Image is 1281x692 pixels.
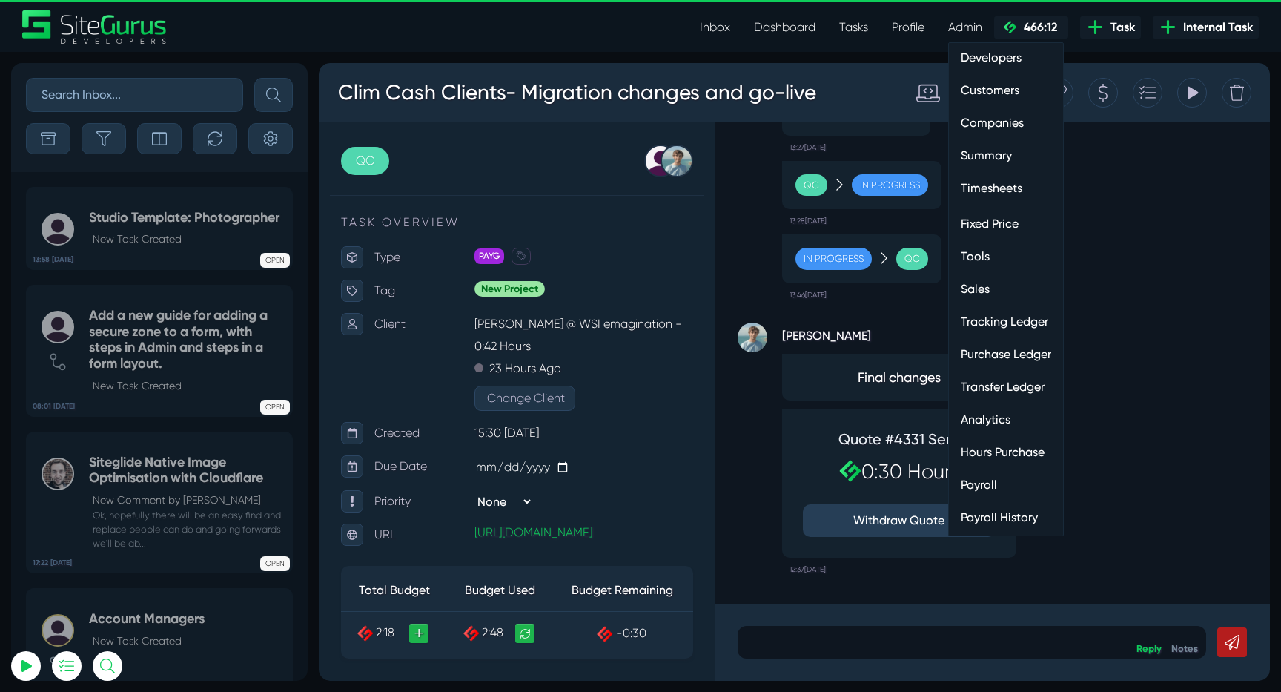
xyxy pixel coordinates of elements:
[163,562,185,576] span: 2:48
[471,73,507,96] small: 13:27[DATE]
[22,10,168,44] a: SiteGurus
[156,359,374,381] p: 15:30 [DATE]
[56,250,156,272] p: Client
[19,10,498,49] h3: Clim Cash Clients- Migration changes and go-live
[56,359,156,381] p: Created
[949,209,1063,239] a: Fixed Price
[949,174,1063,203] a: Timesheets
[93,231,279,247] p: New Task Created
[89,455,285,487] h5: Siteglide Native Image Optimisation with Cloudflare
[22,507,128,549] th: Total Budget
[1153,16,1259,39] a: Internal Task
[484,397,677,421] h2: 0:30 Hours
[26,285,293,416] a: 08:01 [DATE] Add a new guide for adding a secure zone to a form, with steps in Admin and steps in...
[477,304,684,324] span: Final changes
[1177,19,1253,36] span: Internal Task
[471,146,508,170] small: 13:28[DATE]
[994,16,1068,39] a: 466:12
[949,340,1063,369] a: Purchase Ledger
[583,15,621,45] div: Standard
[93,633,205,649] p: New Task Created
[477,185,553,207] div: In Progress
[484,367,677,385] h4: Quote #4331 Sent
[156,462,274,476] a: [URL][DOMAIN_NAME]
[725,15,755,45] div: Copy this Task URL
[903,15,933,45] div: Delete Task
[949,307,1063,337] a: Tracking Ledger
[156,218,226,234] span: New Project
[577,185,609,207] div: QC
[33,254,73,266] b: 13:58 [DATE]
[471,495,507,518] small: 12:37[DATE]
[1080,16,1141,39] a: Task
[471,220,508,244] small: 13:46[DATE]
[297,563,328,577] span: -0:30
[26,432,293,574] a: 17:22 [DATE] Siteglide Native Image Optimisation with CloudflareNew Comment by [PERSON_NAME] Ok, ...
[56,392,156,415] p: Due Date
[156,250,374,294] p: [PERSON_NAME] @ WSI emagination - 0:42 Hours
[260,400,290,415] span: OPEN
[260,253,290,268] span: OPEN
[621,15,666,45] div: Josh Carter
[93,378,285,394] p: New Task Created
[818,580,843,591] a: Reply
[56,217,156,239] p: Tag
[26,187,293,271] a: 13:58 [DATE] Studio Template: PhotographerNew Task Created OPEN
[949,43,1063,73] a: Developers
[463,260,698,282] strong: [PERSON_NAME]
[260,556,290,571] span: OPEN
[477,111,509,134] div: QC
[56,461,156,483] p: URL
[681,15,710,45] div: Duplicate this Task
[949,405,1063,435] a: Analytics
[90,561,110,580] a: +
[827,13,880,42] a: Tasks
[936,13,994,42] a: Admin
[688,13,742,42] a: Inbox
[234,507,374,549] th: Budget Remaining
[949,503,1063,533] a: Payroll History
[533,111,609,134] div: In Progress
[56,427,156,449] p: Priority
[484,441,677,474] button: Withdraw Quote
[196,561,216,580] a: Recalculate Budget Used
[1105,19,1135,36] span: Task
[858,15,888,45] div: View Tracking Items
[814,15,844,45] div: Add to Task Drawer
[33,558,72,569] b: 17:22 [DATE]
[89,308,285,372] h5: Add a new guide for adding a secure zone to a form, with steps in Admin and steps in a form layout.
[22,151,374,168] p: TASK OVERVIEW
[22,10,168,44] img: Sitegurus Logo
[156,185,185,201] span: PAYG
[33,401,75,412] b: 08:01 [DATE]
[949,438,1063,467] a: Hours Purchase
[22,84,70,112] a: QC
[89,508,285,551] small: Ok, hopefully there will be an easy find and replace people can do and going forwards we'll be ab...
[128,507,234,549] th: Budget Used
[93,492,285,508] p: New Comment by [PERSON_NAME]
[48,174,211,207] input: Email
[853,580,879,591] a: Notes
[742,13,827,42] a: Dashboard
[949,141,1063,171] a: Summary
[48,262,211,293] button: Log In
[26,78,243,112] input: Search Inbox...
[156,323,256,348] button: Change Client
[89,210,279,226] h5: Studio Template: Photographer
[949,372,1063,402] a: Transfer Ledger
[89,611,205,627] h5: Account Managers
[769,15,799,45] div: Create a Quote
[949,108,1063,138] a: Companies
[1018,20,1057,34] span: 466:12
[57,562,76,576] span: 2:18
[949,274,1063,304] a: Sales
[949,76,1063,105] a: Customers
[56,183,156,205] p: Type
[949,470,1063,500] a: Payroll
[880,13,936,42] a: Profile
[949,242,1063,271] a: Tools
[171,294,242,317] p: 23 Hours Ago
